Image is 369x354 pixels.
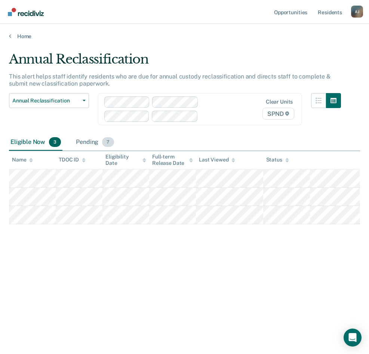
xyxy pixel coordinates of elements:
[49,137,61,147] span: 3
[9,33,360,40] a: Home
[266,99,293,105] div: Clear units
[9,93,89,108] button: Annual Reclassification
[262,108,294,120] span: SPND
[102,137,114,147] span: 7
[351,6,363,18] div: A J
[12,157,33,163] div: Name
[74,134,115,151] div: Pending7
[9,73,330,87] p: This alert helps staff identify residents who are due for annual custody reclassification and dir...
[266,157,289,163] div: Status
[199,157,235,163] div: Last Viewed
[59,157,86,163] div: TDOC ID
[344,329,362,347] div: Open Intercom Messenger
[9,52,341,73] div: Annual Reclassification
[105,154,146,166] div: Eligibility Date
[9,134,62,151] div: Eligible Now3
[8,8,44,16] img: Recidiviz
[152,154,193,166] div: Full-term Release Date
[351,6,363,18] button: Profile dropdown button
[12,98,80,104] span: Annual Reclassification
